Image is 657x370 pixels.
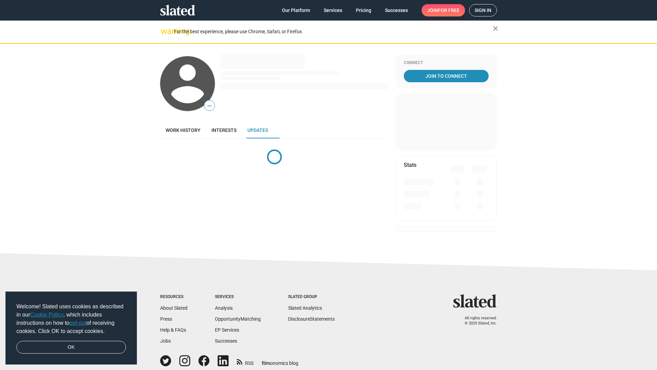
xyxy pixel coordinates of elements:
div: Connect [404,60,489,66]
span: Interests [211,127,236,133]
a: Cookie Policy [30,312,63,318]
span: film [262,360,270,366]
a: Our Platform [276,4,315,16]
p: All rights reserved. © 2025 Slated, Inc. [458,316,497,326]
div: Slated Group [288,294,335,300]
a: Analysis [215,305,233,311]
a: Successes [379,4,413,16]
span: Join [427,4,460,16]
a: opt-out [69,320,87,326]
a: Successes [215,338,237,344]
a: Slated Analytics [288,305,322,311]
a: DisclosureStatements [288,316,335,322]
span: for free [438,4,460,16]
mat-icon: close [491,24,500,33]
div: For the best experience, please use Chrome, Safari, or Firefox. [174,27,493,36]
span: Our Platform [282,4,310,16]
a: RSS [237,356,254,367]
a: Interests [206,122,242,138]
span: Work history [166,127,201,133]
a: dismiss cookie message [16,341,126,354]
a: Sign in [469,4,497,16]
span: Successes [385,4,408,16]
a: Work history [160,122,206,138]
a: Updates [242,122,273,138]
mat-icon: warning [161,27,169,35]
a: EP Services [215,327,239,333]
a: Pricing [350,4,377,16]
a: Joinfor free [422,4,465,16]
span: Sign in [475,4,491,16]
span: Pricing [356,4,371,16]
a: About Slated [160,305,188,311]
a: filmonomics blog [262,355,298,367]
a: Join To Connect [404,70,489,82]
div: Services [215,294,261,300]
a: Services [318,4,348,16]
div: Resources [160,294,188,300]
span: Welcome! Slated uses cookies as described in our , which includes instructions on how to of recei... [16,303,126,335]
a: Help & FAQs [160,327,186,333]
div: cookieconsent [5,292,137,365]
a: Press [160,316,172,322]
mat-card-title: Stats [404,161,416,169]
span: Services [324,4,342,16]
span: — [204,101,215,110]
a: Jobs [160,338,171,344]
span: Join To Connect [405,70,487,82]
a: OpportunityMatching [215,316,261,322]
span: Updates [247,127,268,133]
